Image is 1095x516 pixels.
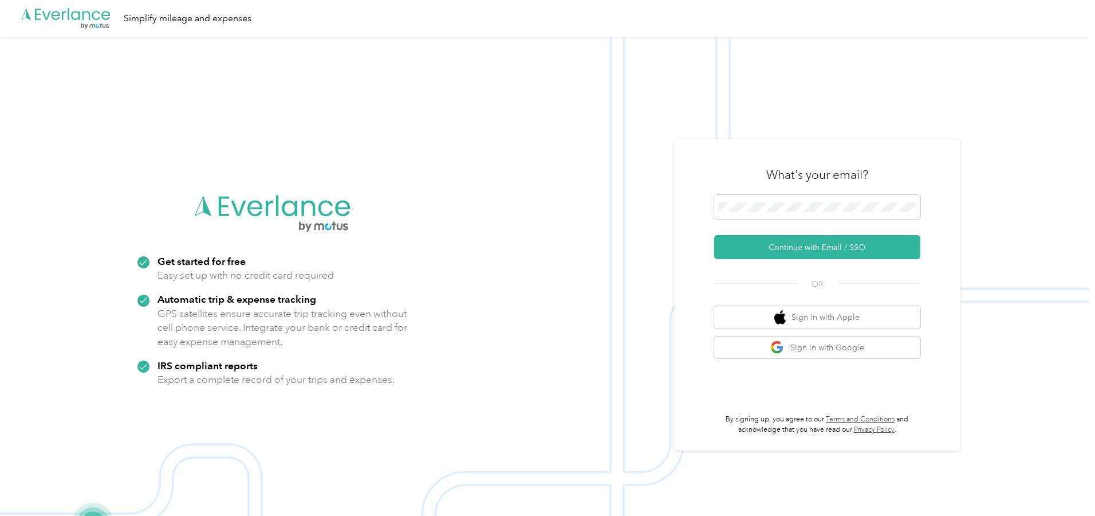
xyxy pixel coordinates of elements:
[157,293,316,305] strong: Automatic trip & expense tracking
[854,425,895,434] a: Privacy Policy
[774,310,786,325] img: apple logo
[157,268,334,283] p: Easy set up with no credit card required
[714,306,920,329] button: apple logoSign in with Apple
[157,255,246,267] strong: Get started for free
[124,11,251,26] div: Simplify mileage and expenses
[797,278,837,290] span: OR
[770,341,785,355] img: google logo
[714,415,920,435] p: By signing up, you agree to our and acknowledge that you have read our .
[714,235,920,259] button: Continue with Email / SSO
[714,337,920,359] button: google logoSign in with Google
[826,415,895,424] a: Terms and Conditions
[157,307,408,349] p: GPS satellites ensure accurate trip tracking even without cell phone service. Integrate your bank...
[157,359,258,372] strong: IRS compliant reports
[766,167,868,183] h3: What's your email?
[157,373,395,387] p: Export a complete record of your trips and expenses.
